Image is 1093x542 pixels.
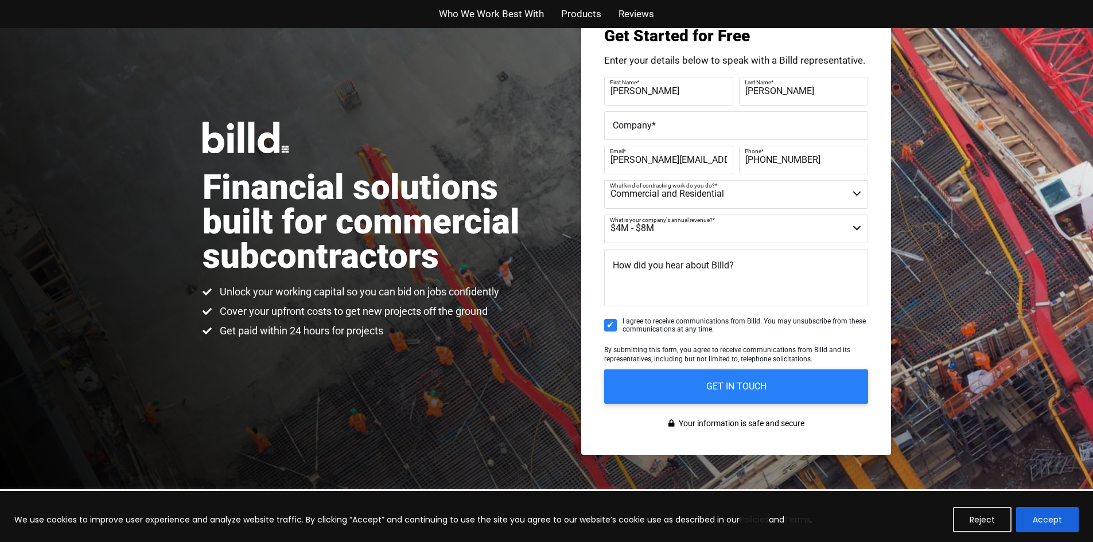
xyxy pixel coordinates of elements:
span: Last Name [745,79,771,85]
a: Reviews [619,6,654,22]
span: How did you hear about Billd? [613,260,734,271]
span: Unlock your working capital so you can bid on jobs confidently [217,285,499,299]
span: Your information is safe and secure [676,415,804,432]
span: Company [613,119,652,130]
input: I agree to receive communications from Billd. You may unsubscribe from these communications at an... [604,319,617,332]
p: Enter your details below to speak with a Billd representative. [604,56,868,65]
span: I agree to receive communications from Billd. You may unsubscribe from these communications at an... [623,317,868,334]
h3: Get Started for Free [604,28,868,44]
h1: Financial solutions built for commercial subcontractors [203,170,547,274]
a: Who We Work Best With [439,6,544,22]
span: Cover your upfront costs to get new projects off the ground [217,305,488,318]
button: Accept [1016,507,1079,532]
span: By submitting this form, you agree to receive communications from Billd and its representatives, ... [604,346,850,363]
a: Products [561,6,601,22]
input: GET IN TOUCH [604,369,868,404]
a: Terms [784,514,810,525]
button: Reject [953,507,1012,532]
a: Policies [740,514,769,525]
span: Email [610,147,624,154]
span: First Name [610,79,637,85]
span: Get paid within 24 hours for projects [217,324,383,338]
p: We use cookies to improve user experience and analyze website traffic. By clicking “Accept” and c... [14,513,812,527]
span: Phone [745,147,761,154]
